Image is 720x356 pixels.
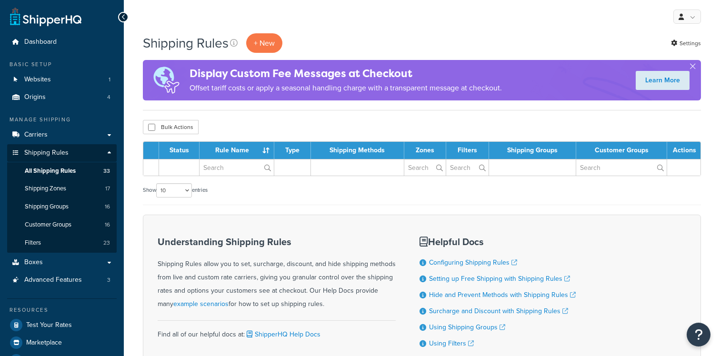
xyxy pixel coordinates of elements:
[25,167,76,175] span: All Shipping Rules
[103,239,110,247] span: 23
[200,159,274,176] input: Search
[7,271,117,289] li: Advanced Features
[25,221,71,229] span: Customer Groups
[190,81,502,95] p: Offset tariff costs or apply a seasonal handling charge with a transparent message at checkout.
[173,299,229,309] a: example scenarios
[105,221,110,229] span: 16
[7,316,117,334] a: Test Your Rates
[420,237,576,247] h3: Helpful Docs
[159,142,200,159] th: Status
[7,116,117,124] div: Manage Shipping
[158,320,396,341] div: Find all of our helpful docs at:
[24,76,51,84] span: Websites
[404,159,446,176] input: Search
[404,142,447,159] th: Zones
[671,37,701,50] a: Settings
[7,234,117,252] a: Filters 23
[7,144,117,253] li: Shipping Rules
[158,237,396,247] h3: Understanding Shipping Rules
[24,276,82,284] span: Advanced Features
[7,144,117,162] a: Shipping Rules
[7,198,117,216] li: Shipping Groups
[667,142,700,159] th: Actions
[274,142,311,159] th: Type
[24,93,46,101] span: Origins
[7,71,117,89] li: Websites
[143,120,199,134] button: Bulk Actions
[25,239,41,247] span: Filters
[7,216,117,234] a: Customer Groups 16
[446,159,489,176] input: Search
[7,234,117,252] li: Filters
[158,237,396,311] div: Shipping Rules allow you to set, surcharge, discount, and hide shipping methods from live and cus...
[429,322,505,332] a: Using Shipping Groups
[143,183,208,198] label: Show entries
[26,321,72,329] span: Test Your Rates
[7,198,117,216] a: Shipping Groups 16
[25,203,69,211] span: Shipping Groups
[200,142,274,159] th: Rule Name
[429,290,576,300] a: Hide and Prevent Methods with Shipping Rules
[687,323,710,346] button: Open Resource Center
[446,142,489,159] th: Filters
[143,60,190,100] img: duties-banner-06bc72dcb5fe05cb3f9472aba00be2ae8eb53ab6f0d8bb03d382ba314ac3c341.png
[7,334,117,351] a: Marketplace
[7,254,117,271] a: Boxes
[24,131,48,139] span: Carriers
[7,126,117,144] a: Carriers
[246,33,282,53] p: + New
[190,66,502,81] h4: Display Custom Fee Messages at Checkout
[7,162,117,180] a: All Shipping Rules 33
[7,180,117,198] li: Shipping Zones
[10,7,81,26] a: ShipperHQ Home
[24,38,57,46] span: Dashboard
[26,339,62,347] span: Marketplace
[636,71,690,90] a: Learn More
[489,142,576,159] th: Shipping Groups
[107,276,110,284] span: 3
[576,159,667,176] input: Search
[7,71,117,89] a: Websites 1
[429,257,517,267] a: Configuring Shipping Rules
[576,142,667,159] th: Customer Groups
[311,142,404,159] th: Shipping Methods
[107,93,110,101] span: 4
[105,185,110,193] span: 17
[105,203,110,211] span: 16
[7,89,117,106] li: Origins
[109,76,110,84] span: 1
[7,271,117,289] a: Advanced Features 3
[103,167,110,175] span: 33
[7,216,117,234] li: Customer Groups
[245,329,320,339] a: ShipperHQ Help Docs
[7,306,117,314] div: Resources
[429,274,570,284] a: Setting up Free Shipping with Shipping Rules
[143,34,229,52] h1: Shipping Rules
[7,33,117,51] a: Dashboard
[24,258,43,267] span: Boxes
[7,60,117,69] div: Basic Setup
[429,306,568,316] a: Surcharge and Discount with Shipping Rules
[156,183,192,198] select: Showentries
[7,162,117,180] li: All Shipping Rules
[429,338,474,348] a: Using Filters
[7,180,117,198] a: Shipping Zones 17
[7,89,117,106] a: Origins 4
[25,185,66,193] span: Shipping Zones
[24,149,69,157] span: Shipping Rules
